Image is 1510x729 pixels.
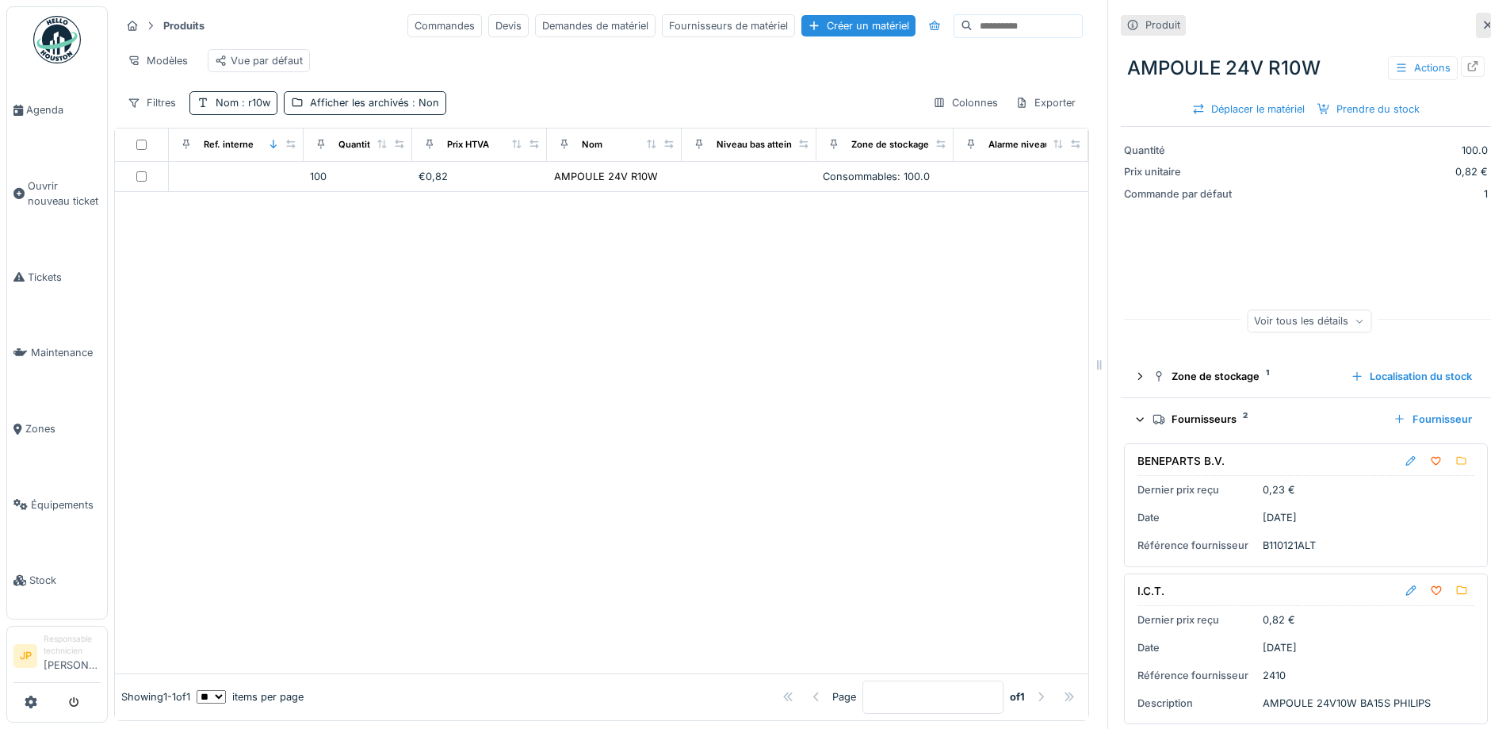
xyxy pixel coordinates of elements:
div: Commandes [407,14,482,37]
div: Fournisseurs de matériel [662,14,795,37]
div: Modèles [120,49,195,72]
div: 0,82 € [1263,612,1295,627]
div: Colonnes [926,91,1005,114]
div: Date [1137,510,1256,525]
a: Zones [7,391,107,467]
div: AMPOULE 24V10W BA15S PHILIPS [1263,696,1431,711]
div: Zone de stockage [851,138,929,152]
li: [PERSON_NAME] [44,633,101,679]
span: Consommables: 100.0 [823,171,930,182]
a: Équipements [7,467,107,543]
div: Quantité [1124,143,1243,158]
div: Responsable technicien [44,633,101,658]
a: Maintenance [7,315,107,391]
a: Ouvrir nouveau ticket [7,148,107,240]
div: Quantité [338,138,376,152]
li: JP [13,644,37,668]
div: Showing 1 - 1 of 1 [121,689,190,704]
div: items per page [197,689,304,704]
div: AMPOULE 24V R10W [554,169,658,184]
div: Voir tous les détails [1247,309,1371,332]
a: Stock [7,543,107,619]
div: 1 [1249,186,1488,201]
div: Créer un matériel [801,15,916,36]
div: Produit [1145,17,1180,33]
div: Commande par défaut [1124,186,1243,201]
div: Devis [488,14,529,37]
span: Stock [29,573,101,588]
div: Prix HTVA [447,138,489,152]
div: Actions [1388,56,1458,79]
span: Équipements [31,497,101,512]
div: Fournisseur [1387,409,1478,430]
div: €0,82 [419,169,541,184]
div: AMPOULE 24V R10W [1121,48,1491,89]
a: JP Responsable technicien[PERSON_NAME] [13,633,101,683]
div: 100.0 [1249,143,1488,158]
div: Prix unitaire [1124,164,1243,179]
div: 0,23 € [1263,482,1295,497]
span: Maintenance [31,345,101,360]
div: Alarme niveau bas [988,138,1068,152]
div: Nom [582,138,602,152]
a: Agenda [7,72,107,148]
div: Dernier prix reçu [1137,612,1256,627]
div: Prendre du stock [1311,98,1426,120]
span: Ouvrir nouveau ticket [28,178,101,209]
span: Agenda [26,102,101,117]
div: Déplacer le matériel [1186,98,1311,120]
div: Vue par défaut [215,53,303,68]
span: Zones [25,421,101,436]
div: Référence fournisseur [1137,668,1256,683]
div: Filtres [120,91,183,114]
a: Tickets [7,240,107,316]
div: Description [1137,696,1256,711]
div: Localisation du stock [1344,366,1478,387]
span: Tickets [28,270,101,285]
div: Dernier prix reçu [1137,482,1256,497]
div: Date [1137,640,1256,655]
div: 0,82 € [1249,164,1488,179]
summary: Zone de stockage1Localisation du stock [1127,362,1485,391]
div: Exporter [1008,91,1083,114]
div: Fournisseurs [1153,412,1381,427]
div: Ref. interne [204,138,254,152]
summary: Fournisseurs2Fournisseur [1127,405,1485,434]
span: : Non [409,97,439,109]
img: Badge_color-CXgf-gQk.svg [33,16,81,63]
div: 2410 [1263,668,1286,683]
div: 100 [310,169,405,184]
div: [DATE] [1263,640,1297,655]
div: Niveau bas atteint ? [717,138,802,152]
div: B110121ALT [1263,538,1316,553]
div: Nom [216,95,270,110]
div: I.C.T. [1137,583,1164,599]
span: : r10w [239,97,270,109]
div: BENEPARTS B.V. [1137,453,1225,469]
div: Zone de stockage [1153,369,1338,384]
div: Référence fournisseur [1137,538,1256,553]
strong: of 1 [1010,689,1025,704]
div: [DATE] [1263,510,1297,525]
div: Demandes de matériel [535,14,656,37]
div: Page [832,689,856,704]
strong: Produits [157,18,211,33]
div: Afficher les archivés [310,95,439,110]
